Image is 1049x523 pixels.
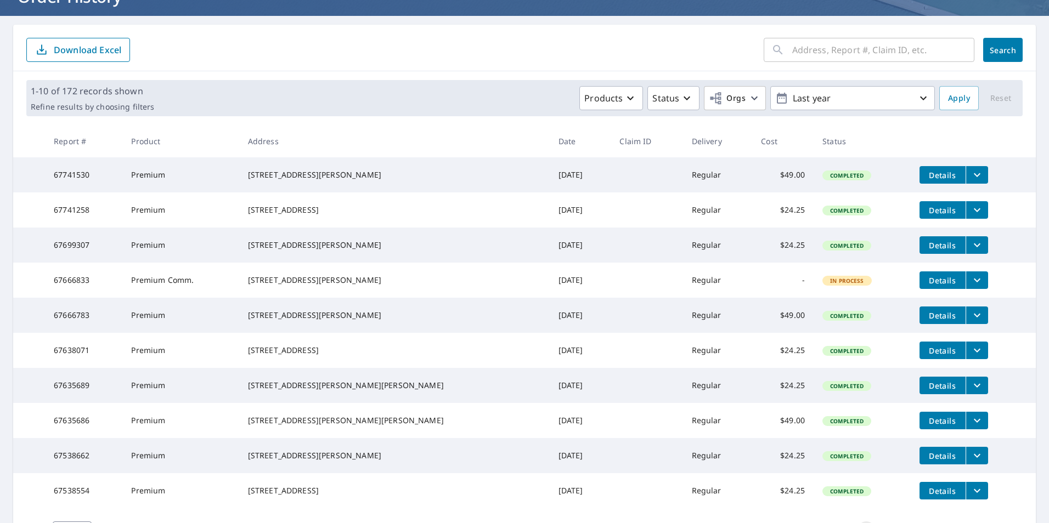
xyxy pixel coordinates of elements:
span: Completed [824,207,870,214]
span: Orgs [709,92,746,105]
button: detailsBtn-67638071 [920,342,966,359]
span: Details [926,275,959,286]
td: Premium Comm. [122,263,239,298]
td: [DATE] [550,298,611,333]
button: Products [579,86,643,110]
button: detailsBtn-67635689 [920,377,966,394]
th: Address [239,125,550,157]
button: detailsBtn-67538662 [920,447,966,464]
td: $24.25 [752,192,814,228]
button: Orgs [704,86,766,110]
td: [DATE] [550,438,611,473]
p: Products [584,92,623,105]
span: Completed [824,312,870,320]
button: detailsBtn-67699307 [920,236,966,254]
span: Completed [824,347,870,355]
td: Premium [122,438,239,473]
span: In Process [824,277,871,285]
div: [STREET_ADDRESS] [248,204,541,215]
td: [DATE] [550,157,611,192]
span: Details [926,345,959,356]
td: $24.25 [752,228,814,263]
button: Download Excel [26,38,130,62]
td: Premium [122,473,239,508]
td: 67635689 [45,368,122,403]
p: Last year [788,89,917,108]
td: Premium [122,228,239,263]
td: $24.25 [752,438,814,473]
td: $49.00 [752,403,814,438]
th: Status [814,125,911,157]
td: [DATE] [550,228,611,263]
div: [STREET_ADDRESS][PERSON_NAME] [248,450,541,461]
span: Details [926,310,959,321]
button: filesDropdownBtn-67538662 [966,447,988,464]
td: Premium [122,403,239,438]
button: filesDropdownBtn-67538554 [966,482,988,499]
td: Regular [683,403,753,438]
p: Status [652,92,679,105]
button: filesDropdownBtn-67741258 [966,201,988,219]
td: [DATE] [550,473,611,508]
div: [STREET_ADDRESS][PERSON_NAME] [248,240,541,251]
span: Details [926,380,959,391]
span: Apply [948,92,970,105]
td: [DATE] [550,403,611,438]
span: Completed [824,417,870,425]
button: detailsBtn-67741530 [920,166,966,184]
th: Date [550,125,611,157]
button: filesDropdownBtn-67666783 [966,306,988,324]
input: Address, Report #, Claim ID, etc. [792,35,974,65]
div: [STREET_ADDRESS][PERSON_NAME] [248,169,541,180]
button: Apply [939,86,979,110]
td: Regular [683,192,753,228]
span: Details [926,240,959,251]
button: detailsBtn-67741258 [920,201,966,219]
span: Completed [824,452,870,460]
td: Regular [683,263,753,298]
td: 67538554 [45,473,122,508]
td: 67666833 [45,263,122,298]
td: 67741258 [45,192,122,228]
button: filesDropdownBtn-67699307 [966,236,988,254]
span: Details [926,451,959,461]
span: Details [926,416,959,426]
td: - [752,263,814,298]
td: $49.00 [752,298,814,333]
div: [STREET_ADDRESS][PERSON_NAME][PERSON_NAME] [248,380,541,391]
button: filesDropdownBtn-67635689 [966,377,988,394]
td: Regular [683,228,753,263]
td: 67538662 [45,438,122,473]
button: filesDropdownBtn-67635686 [966,412,988,429]
div: [STREET_ADDRESS][PERSON_NAME] [248,310,541,321]
div: [STREET_ADDRESS] [248,485,541,496]
span: Details [926,205,959,215]
td: Premium [122,157,239,192]
td: Premium [122,192,239,228]
div: [STREET_ADDRESS][PERSON_NAME] [248,275,541,286]
td: [DATE] [550,263,611,298]
td: Regular [683,368,753,403]
td: Regular [683,298,753,333]
td: Premium [122,298,239,333]
th: Cost [752,125,814,157]
th: Delivery [683,125,753,157]
span: Details [926,486,959,496]
td: 67666783 [45,298,122,333]
td: Regular [683,333,753,368]
td: 67635686 [45,403,122,438]
button: Last year [770,86,935,110]
div: [STREET_ADDRESS][PERSON_NAME][PERSON_NAME] [248,415,541,426]
td: 67699307 [45,228,122,263]
th: Product [122,125,239,157]
td: Premium [122,368,239,403]
td: $49.00 [752,157,814,192]
button: detailsBtn-67538554 [920,482,966,499]
td: [DATE] [550,192,611,228]
span: Completed [824,487,870,495]
button: Status [647,86,700,110]
p: Refine results by choosing filters [31,102,154,112]
td: $24.25 [752,473,814,508]
td: $24.25 [752,333,814,368]
td: Regular [683,157,753,192]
